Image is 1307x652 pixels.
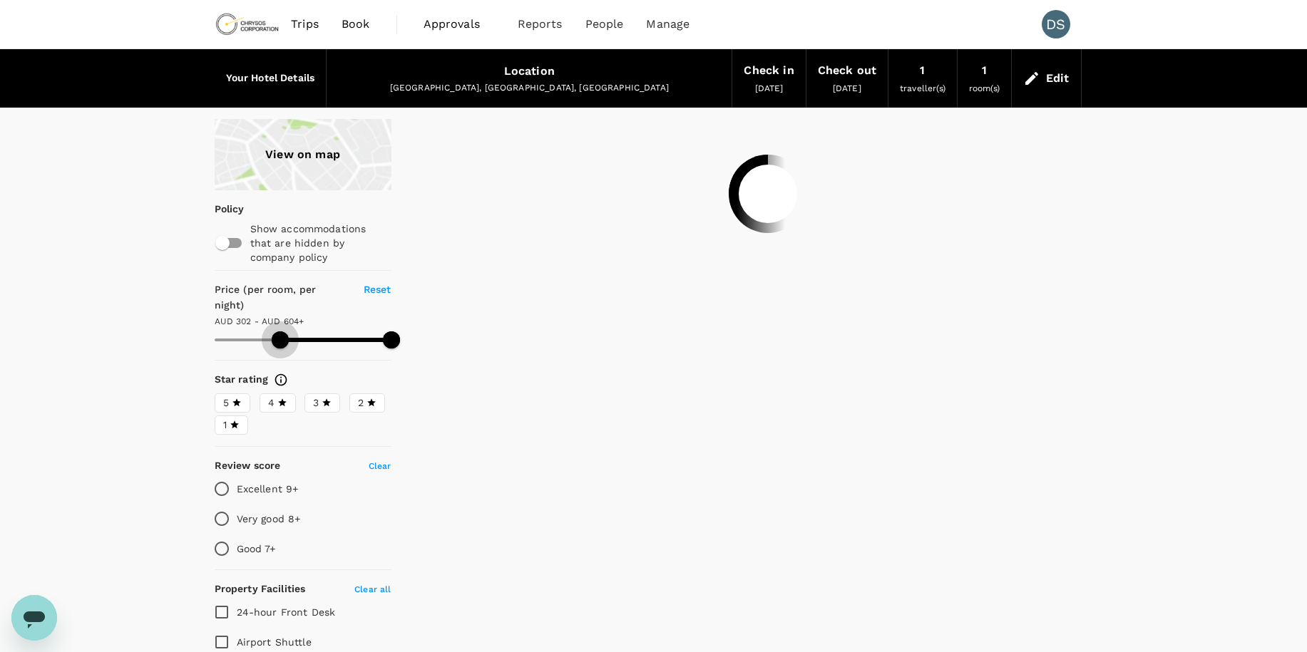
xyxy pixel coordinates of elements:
span: 4 [268,395,275,410]
p: Excellent 9+ [237,482,299,496]
span: [DATE] [833,83,861,93]
p: Very good 8+ [237,512,301,526]
div: 1 [920,61,925,81]
span: 1 [223,418,227,433]
span: room(s) [969,83,1000,93]
span: Reset [364,284,391,295]
span: Reports [518,16,563,33]
h6: Property Facilities [215,581,306,597]
span: 2 [358,395,364,410]
h6: Star rating [215,372,269,388]
div: DS [1042,10,1070,38]
span: Approvals [424,16,495,33]
p: Show accommodations that are hidden by company policy [250,222,390,264]
span: Trips [291,16,319,33]
h6: Your Hotel Details [226,71,315,86]
div: Edit [1046,68,1070,88]
h6: Price (per room, per night) [215,282,347,314]
span: Airport Shuttle [237,636,312,648]
span: 5 [223,395,229,410]
div: 1 [982,61,987,81]
svg: Star ratings are awarded to properties to represent the quality of services, facilities, and amen... [274,373,288,387]
span: Book [342,16,370,33]
iframe: Button to launch messaging window [11,595,57,641]
img: Chrysos Corporation [215,9,280,40]
span: 24-hour Front Desk [237,606,336,618]
p: Good 7+ [237,542,276,556]
div: Location [504,61,555,81]
span: Clear [369,461,391,471]
p: Policy [215,202,224,216]
span: Clear all [354,584,391,594]
div: Check out [818,61,876,81]
span: 3 [313,395,319,410]
a: View on map [215,119,391,190]
div: Check in [744,61,794,81]
div: [GEOGRAPHIC_DATA], [GEOGRAPHIC_DATA], [GEOGRAPHIC_DATA] [338,81,720,95]
span: AUD 302 - AUD 604+ [215,316,304,326]
span: traveller(s) [900,83,945,93]
span: [DATE] [755,83,784,93]
span: Manage [646,16,690,33]
h6: Review score [215,458,281,474]
span: People [585,16,624,33]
